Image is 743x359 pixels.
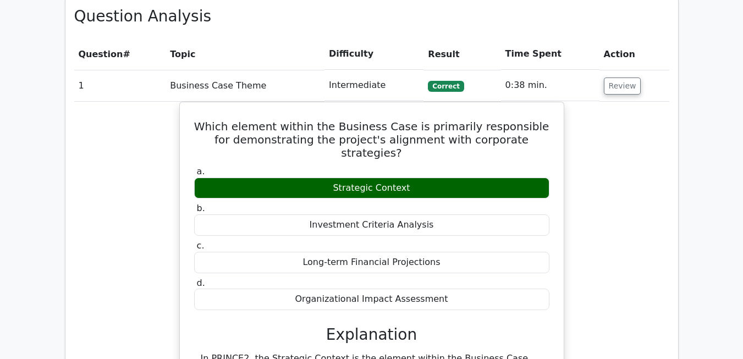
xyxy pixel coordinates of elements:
[201,325,543,344] h3: Explanation
[193,120,551,159] h5: Which element within the Business Case is primarily responsible for demonstrating the project's a...
[166,38,324,70] th: Topic
[197,240,205,251] span: c.
[194,289,549,310] div: Organizational Impact Assessment
[194,178,549,199] div: Strategic Context
[599,38,669,70] th: Action
[501,38,599,70] th: Time Spent
[197,166,205,176] span: a.
[604,78,641,95] button: Review
[428,81,464,92] span: Correct
[74,7,669,26] h3: Question Analysis
[324,70,423,101] td: Intermediate
[501,70,599,101] td: 0:38 min.
[166,70,324,101] td: Business Case Theme
[74,38,166,70] th: #
[194,214,549,236] div: Investment Criteria Analysis
[74,70,166,101] td: 1
[79,49,123,59] span: Question
[197,203,205,213] span: b.
[197,278,205,288] span: d.
[194,252,549,273] div: Long-term Financial Projections
[423,38,500,70] th: Result
[324,38,423,70] th: Difficulty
